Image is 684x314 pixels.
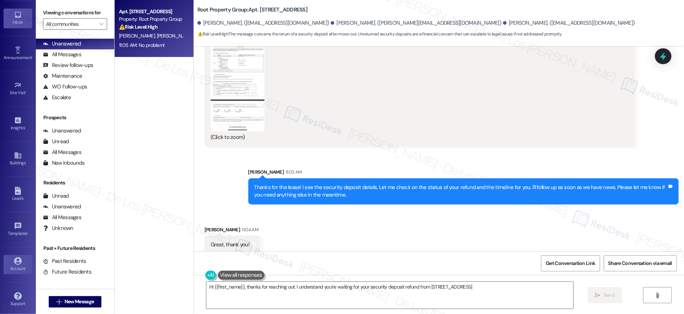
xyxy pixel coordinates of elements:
[43,62,93,69] div: Review follow-ups
[28,230,29,235] span: •
[197,31,228,37] strong: ⚠️ Risk Level: High
[64,298,94,305] span: New Message
[119,15,185,23] div: Property: Root Property Group
[284,168,302,176] div: 11:03 AM
[25,124,26,129] span: •
[26,89,27,94] span: •
[43,7,107,18] label: Viewing conversations for
[43,214,81,221] div: All Messages
[43,149,81,156] div: All Messages
[197,6,307,14] b: Root Property Group: Apt. [STREET_ADDRESS]
[503,19,635,27] div: [PERSON_NAME]. ([EMAIL_ADDRESS][DOMAIN_NAME])
[4,79,32,98] a: Site Visit •
[331,19,501,27] div: [PERSON_NAME]. ([PERSON_NAME][EMAIL_ADDRESS][DOMAIN_NAME])
[4,290,32,309] a: Support
[4,255,32,274] a: Account
[603,291,614,299] span: Send
[211,241,249,248] div: Great, thank you!
[56,299,62,305] i: 
[43,72,82,80] div: Maintenance
[240,226,258,233] div: 11:04 AM
[43,94,71,101] div: Escalate
[206,282,573,309] textarea: Hi {{first_name}}, I understand you're inquiring about your security deposit. I'll check your lea...
[43,127,81,135] div: Unanswered
[36,179,114,187] div: Residents
[119,8,185,15] div: Apt. [STREET_ADDRESS]
[36,245,114,252] div: Past + Future Residents
[43,203,81,211] div: Unanswered
[254,184,667,199] div: Thanks for the lease! I see the security deposit details. Let me check on the status of your refu...
[197,19,329,27] div: [PERSON_NAME]. ([EMAIL_ADDRESS][DOMAIN_NAME])
[541,255,600,271] button: Get Conversation Link
[197,30,562,38] span: : The message concerns the return of a security deposit after move-out. Unreturned security depos...
[205,226,261,236] div: [PERSON_NAME]
[43,83,87,91] div: WO Follow-ups
[655,293,660,298] i: 
[157,33,195,39] span: [PERSON_NAME]
[4,114,32,134] a: Insights •
[36,114,114,121] div: Prospects
[4,9,32,28] a: Inbox
[4,185,32,204] a: Leads
[119,33,157,39] span: [PERSON_NAME]
[99,21,103,27] i: 
[4,149,32,169] a: Buildings
[211,134,623,141] div: (Click to zoom)
[119,24,158,30] strong: ⚠️ Risk Level: High
[43,257,86,265] div: Past Residents
[43,159,85,167] div: New Inbounds
[546,260,595,267] span: Get Conversation Link
[43,224,73,232] div: Unknown
[49,296,102,308] button: New Message
[43,268,91,276] div: Future Residents
[211,15,264,131] button: Zoom image
[595,293,601,298] i: 
[43,138,69,145] div: Unread
[43,40,81,48] div: Unanswered
[608,260,672,267] span: Share Conversation via email
[604,255,677,271] button: Share Conversation via email
[32,54,33,59] span: •
[4,220,32,239] a: Templates •
[43,192,69,200] div: Unread
[588,287,622,303] button: Send
[43,51,81,58] div: All Messages
[46,18,96,30] input: All communities
[248,168,679,178] div: [PERSON_NAME]
[119,42,164,48] div: 11:05 AM: No problem!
